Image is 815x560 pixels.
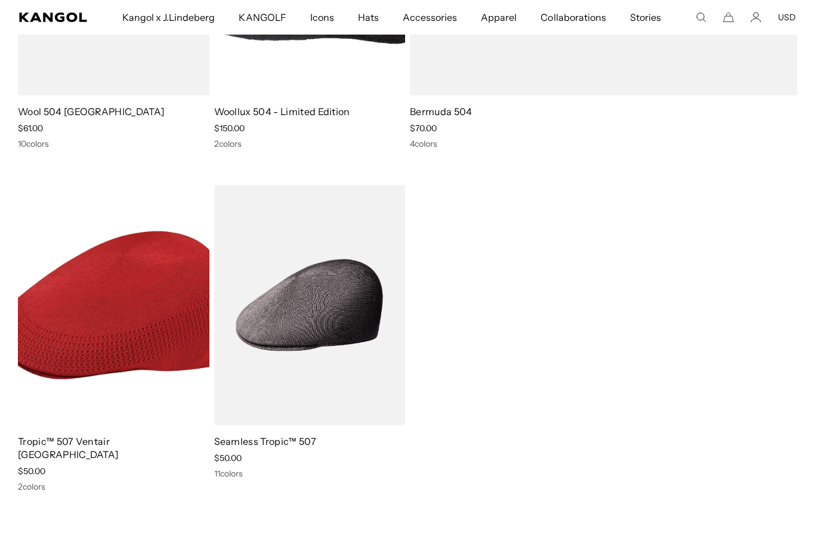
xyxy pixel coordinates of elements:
button: Cart [723,12,734,23]
div: 2 colors [214,138,406,149]
a: Bermuda 504 [410,106,473,117]
span: $150.00 [214,123,245,134]
span: $50.00 [18,466,45,477]
a: Woollux 504 - Limited Edition [214,106,350,117]
div: 10 colors [18,138,209,149]
img: Tropic™ 507 Ventair USA [18,185,209,425]
summary: Search here [696,12,706,23]
a: Kangol [19,13,88,22]
img: Seamless Tropic™ 507 [214,185,406,425]
div: 2 colors [18,481,209,492]
button: USD [778,12,796,23]
span: $50.00 [214,453,242,463]
a: Account [751,12,761,23]
a: Seamless Tropic™ 507 [214,435,316,447]
div: 11 colors [214,468,406,479]
a: Tropic™ 507 Ventair [GEOGRAPHIC_DATA] [18,435,118,460]
a: Wool 504 [GEOGRAPHIC_DATA] [18,106,164,117]
span: $61.00 [18,123,43,134]
div: 4 colors [410,138,797,149]
span: $70.00 [410,123,437,134]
